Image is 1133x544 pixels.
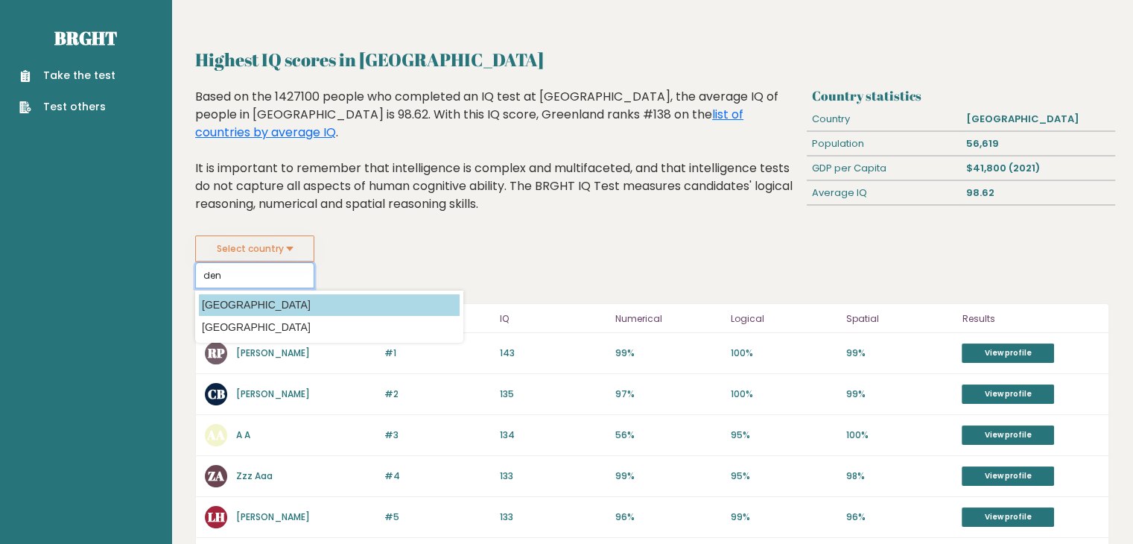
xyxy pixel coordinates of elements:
[961,181,1115,205] div: 98.62
[961,132,1115,156] div: 56,619
[961,156,1115,180] div: $41,800 (2021)
[384,469,491,483] p: #4
[500,388,606,401] p: 135
[208,385,225,402] text: CB
[384,510,491,524] p: #5
[615,428,722,442] p: 56%
[236,388,310,400] a: [PERSON_NAME]
[19,99,115,115] a: Test others
[846,428,953,442] p: 100%
[384,388,491,401] p: #2
[731,310,837,328] p: Logical
[846,510,953,524] p: 96%
[812,88,1109,104] h3: Country statistics
[846,469,953,483] p: 98%
[236,428,250,441] a: A A
[807,156,961,180] div: GDP per Capita
[731,428,837,442] p: 95%
[615,347,722,360] p: 99%
[236,347,310,359] a: [PERSON_NAME]
[615,510,722,524] p: 96%
[500,428,606,442] p: 134
[384,428,491,442] p: #3
[195,88,801,235] div: Based on the 1427100 people who completed an IQ test at [GEOGRAPHIC_DATA], the average IQ of peop...
[962,385,1054,404] a: View profile
[962,466,1054,486] a: View profile
[207,344,225,361] text: RP
[199,294,460,316] option: [GEOGRAPHIC_DATA]
[807,181,961,205] div: Average IQ
[195,106,743,141] a: list of countries by average IQ
[846,388,953,401] p: 99%
[846,310,953,328] p: Spatial
[962,507,1054,527] a: View profile
[961,107,1115,131] div: [GEOGRAPHIC_DATA]
[807,107,961,131] div: Country
[199,317,460,338] option: [GEOGRAPHIC_DATA]
[962,310,1099,328] p: Results
[615,310,722,328] p: Numerical
[208,467,224,484] text: ZA
[731,388,837,401] p: 100%
[195,262,314,288] input: Select your country
[615,469,722,483] p: 99%
[384,347,491,360] p: #1
[236,510,310,523] a: [PERSON_NAME]
[54,26,117,50] a: Brght
[236,469,273,482] a: Zzz Aaa
[731,510,837,524] p: 99%
[500,469,606,483] p: 133
[500,310,606,328] p: IQ
[208,508,225,525] text: LH
[807,132,961,156] div: Population
[615,388,722,401] p: 97%
[500,510,606,524] p: 133
[731,469,837,483] p: 95%
[206,426,225,443] text: AA
[195,46,1109,73] h2: Highest IQ scores in [GEOGRAPHIC_DATA]
[962,344,1054,363] a: View profile
[195,235,314,262] button: Select country
[500,347,606,360] p: 143
[962,426,1054,445] a: View profile
[846,347,953,360] p: 99%
[731,347,837,360] p: 100%
[19,68,115,83] a: Take the test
